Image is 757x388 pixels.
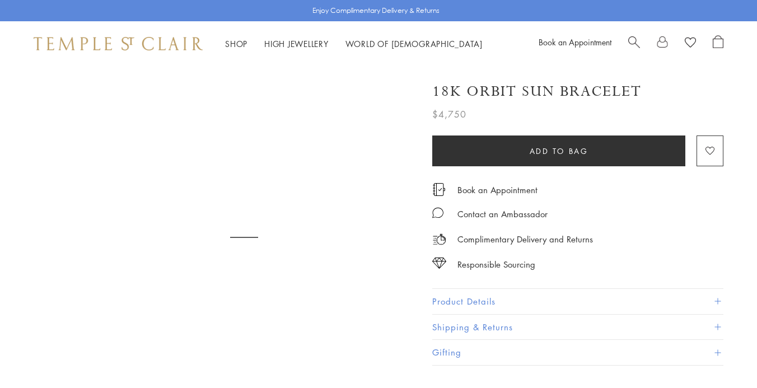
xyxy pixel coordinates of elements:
a: High JewelleryHigh Jewellery [264,38,329,49]
button: Add to bag [432,135,685,166]
img: icon_delivery.svg [432,232,446,246]
iframe: Gorgias live chat messenger [701,335,746,377]
div: Responsible Sourcing [457,258,535,272]
span: $4,750 [432,107,466,121]
button: Gifting [432,340,723,365]
span: Add to bag [530,145,588,157]
p: Enjoy Complimentary Delivery & Returns [312,5,440,16]
button: Product Details [432,289,723,314]
p: Complimentary Delivery and Returns [457,232,593,246]
nav: Main navigation [225,37,483,51]
button: Shipping & Returns [432,315,723,340]
a: Book an Appointment [457,184,538,196]
img: MessageIcon-01_2.svg [432,207,443,218]
a: World of [DEMOGRAPHIC_DATA]World of [DEMOGRAPHIC_DATA] [345,38,483,49]
a: Open Shopping Bag [713,35,723,52]
img: icon_sourcing.svg [432,258,446,269]
a: Search [628,35,640,52]
a: Book an Appointment [539,36,611,48]
img: icon_appointment.svg [432,183,446,196]
a: ShopShop [225,38,247,49]
h1: 18K Orbit Sun Bracelet [432,82,642,101]
a: View Wishlist [685,35,696,52]
div: Contact an Ambassador [457,207,548,221]
img: Temple St. Clair [34,37,203,50]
